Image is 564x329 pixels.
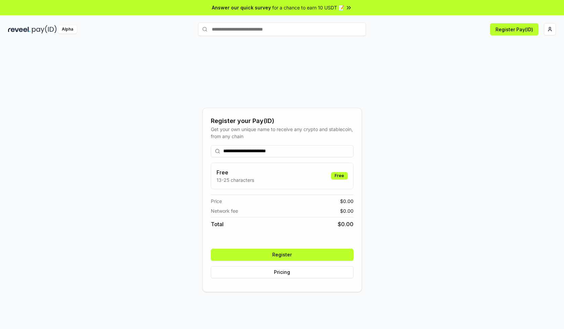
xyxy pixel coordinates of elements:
div: Get your own unique name to receive any crypto and stablecoin, from any chain [211,126,354,140]
span: Price [211,198,222,205]
div: Alpha [58,25,77,34]
span: Answer our quick survey [212,4,271,11]
img: pay_id [32,25,57,34]
button: Pricing [211,266,354,278]
p: 13-25 characters [217,176,254,183]
span: $ 0.00 [338,220,354,228]
span: $ 0.00 [340,207,354,214]
span: for a chance to earn 10 USDT 📝 [272,4,344,11]
button: Register [211,249,354,261]
button: Register Pay(ID) [490,23,538,35]
span: Network fee [211,207,238,214]
span: $ 0.00 [340,198,354,205]
h3: Free [217,168,254,176]
span: Total [211,220,224,228]
div: Free [331,172,348,179]
img: reveel_dark [8,25,31,34]
div: Register your Pay(ID) [211,116,354,126]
